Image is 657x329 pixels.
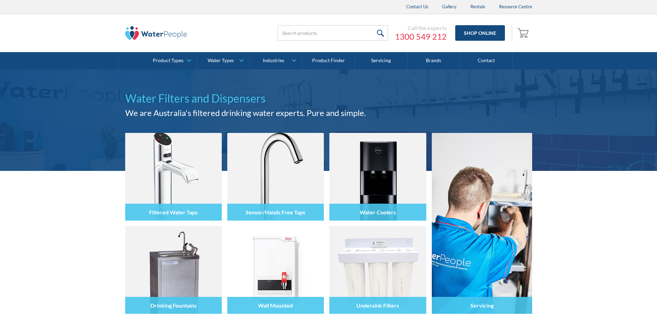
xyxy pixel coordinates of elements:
img: Filtered Water Taps [125,133,222,221]
div: Industries [263,58,284,64]
a: Servicing [432,133,532,314]
img: The Water People [125,26,187,40]
a: Contact [460,52,512,69]
div: Water Types [208,58,234,64]
h4: Servicing [470,302,494,309]
a: Product Finder [302,52,355,69]
h4: Filtered Water Taps [149,209,198,215]
h4: Sensor/Hands Free Taps [246,209,305,215]
a: Shop Online [455,25,505,41]
img: Undersink Filters [329,226,426,314]
img: Sensor/Hands Free Taps [227,133,324,221]
img: shopping cart [517,27,530,38]
a: Product Types [145,52,197,69]
div: Product Types [153,58,183,64]
div: Call the experts [395,25,447,31]
a: 1300 549 212 [395,31,447,42]
h4: Undersink Filters [356,302,399,309]
img: Drinking Fountains [125,226,222,314]
h4: Wall Mounted [258,302,293,309]
h4: Drinking Fountains [150,302,197,309]
a: Water Types [197,52,249,69]
a: Servicing [355,52,407,69]
input: Search products [278,25,388,41]
img: Wall Mounted [227,226,324,314]
a: Brands [408,52,460,69]
a: Industries [250,52,302,69]
h4: Water Coolers [360,209,396,215]
a: Open empty cart [516,25,532,41]
img: Water Coolers [329,133,426,221]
